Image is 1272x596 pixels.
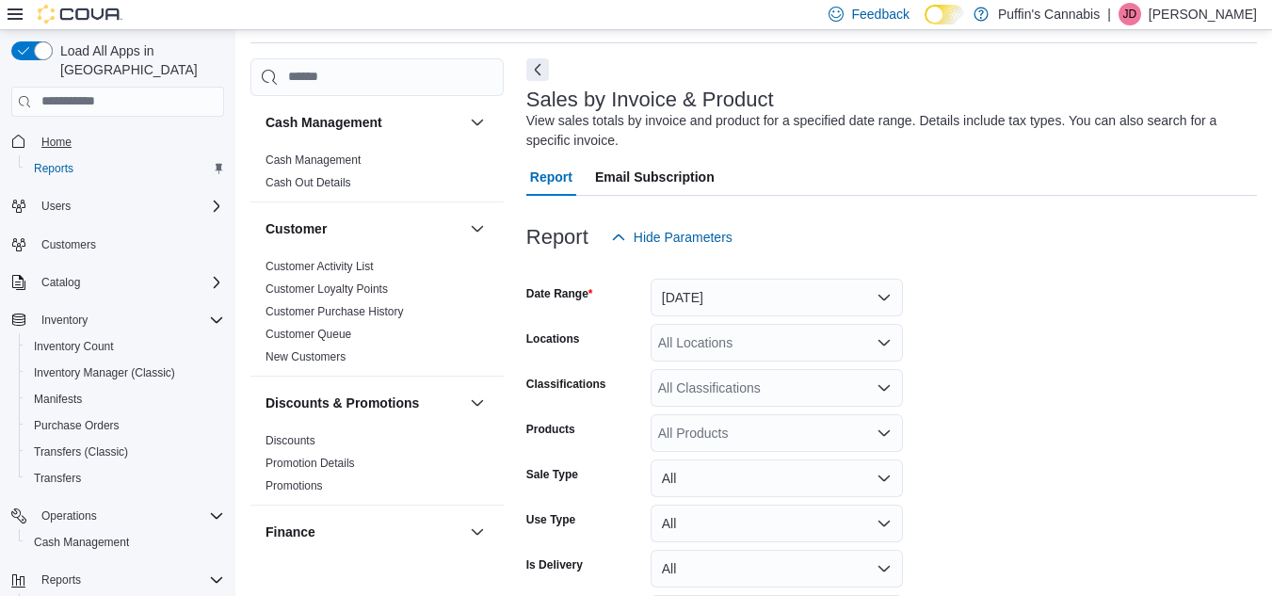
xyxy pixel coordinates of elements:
[4,269,232,296] button: Catalog
[998,3,1100,25] p: Puffin's Cannabis
[4,503,232,529] button: Operations
[26,531,137,554] a: Cash Management
[26,388,89,411] a: Manifests
[26,531,224,554] span: Cash Management
[41,237,96,252] span: Customers
[266,434,315,447] a: Discounts
[26,335,224,358] span: Inventory Count
[26,157,224,180] span: Reports
[266,113,462,132] button: Cash Management
[877,335,892,350] button: Open list of options
[34,392,82,407] span: Manifests
[266,523,462,541] button: Finance
[34,339,114,354] span: Inventory Count
[651,279,903,316] button: [DATE]
[250,255,504,376] div: Customer
[466,217,489,240] button: Customer
[34,471,81,486] span: Transfers
[41,275,80,290] span: Catalog
[526,111,1248,151] div: View sales totals by invoice and product for a specified date range. Details include tax types. Y...
[651,459,903,497] button: All
[266,153,361,168] span: Cash Management
[34,271,224,294] span: Catalog
[250,149,504,201] div: Cash Management
[266,327,351,342] span: Customer Queue
[19,412,232,439] button: Purchase Orders
[250,429,504,505] div: Discounts & Promotions
[34,131,79,153] a: Home
[26,441,136,463] a: Transfers (Classic)
[266,328,351,341] a: Customer Queue
[925,24,926,25] span: Dark Mode
[19,333,232,360] button: Inventory Count
[41,572,81,588] span: Reports
[34,195,224,217] span: Users
[1123,3,1137,25] span: JD
[526,377,606,392] label: Classifications
[266,153,361,167] a: Cash Management
[266,305,404,318] a: Customer Purchase History
[26,441,224,463] span: Transfers (Classic)
[266,175,351,190] span: Cash Out Details
[530,158,572,196] span: Report
[604,218,740,256] button: Hide Parameters
[34,365,175,380] span: Inventory Manager (Classic)
[34,535,129,550] span: Cash Management
[266,304,404,319] span: Customer Purchase History
[851,5,909,24] span: Feedback
[34,233,224,256] span: Customers
[4,231,232,258] button: Customers
[34,505,224,527] span: Operations
[266,282,388,297] span: Customer Loyalty Points
[266,394,462,412] button: Discounts & Promotions
[19,386,232,412] button: Manifests
[266,282,388,296] a: Customer Loyalty Points
[526,512,575,527] label: Use Type
[26,414,127,437] a: Purchase Orders
[266,523,315,541] h3: Finance
[34,418,120,433] span: Purchase Orders
[4,193,232,219] button: Users
[266,350,346,363] a: New Customers
[34,309,95,331] button: Inventory
[19,360,232,386] button: Inventory Manager (Classic)
[651,505,903,542] button: All
[266,457,355,470] a: Promotion Details
[26,362,183,384] a: Inventory Manager (Classic)
[26,467,89,490] a: Transfers
[526,286,593,301] label: Date Range
[34,569,224,591] span: Reports
[877,426,892,441] button: Open list of options
[266,456,355,471] span: Promotion Details
[266,219,462,238] button: Customer
[634,228,733,247] span: Hide Parameters
[266,479,323,492] a: Promotions
[34,309,224,331] span: Inventory
[266,433,315,448] span: Discounts
[526,89,774,111] h3: Sales by Invoice & Product
[4,128,232,155] button: Home
[1119,3,1141,25] div: Justin Dicks
[19,155,232,182] button: Reports
[466,521,489,543] button: Finance
[266,478,323,493] span: Promotions
[41,135,72,150] span: Home
[526,557,583,572] label: Is Delivery
[34,444,128,459] span: Transfers (Classic)
[266,113,382,132] h3: Cash Management
[526,422,575,437] label: Products
[526,331,580,346] label: Locations
[19,465,232,491] button: Transfers
[266,349,346,364] span: New Customers
[26,467,224,490] span: Transfers
[595,158,715,196] span: Email Subscription
[26,157,81,180] a: Reports
[526,58,549,81] button: Next
[466,111,489,134] button: Cash Management
[4,307,232,333] button: Inventory
[266,219,327,238] h3: Customer
[26,388,224,411] span: Manifests
[877,380,892,395] button: Open list of options
[266,176,351,189] a: Cash Out Details
[266,394,419,412] h3: Discounts & Promotions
